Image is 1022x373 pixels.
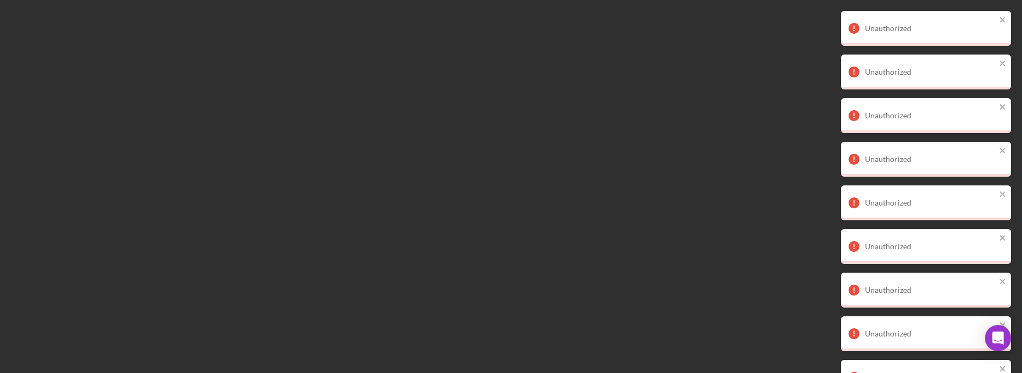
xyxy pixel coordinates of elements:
[999,103,1007,113] button: close
[865,198,996,207] div: Unauthorized
[999,59,1007,69] button: close
[999,277,1007,287] button: close
[865,68,996,76] div: Unauthorized
[865,286,996,294] div: Unauthorized
[865,24,996,33] div: Unauthorized
[865,111,996,120] div: Unauthorized
[999,321,1007,331] button: close
[999,190,1007,200] button: close
[999,233,1007,244] button: close
[865,329,996,338] div: Unauthorized
[865,242,996,251] div: Unauthorized
[985,325,1011,351] div: Open Intercom Messenger
[999,146,1007,157] button: close
[865,155,996,164] div: Unauthorized
[999,15,1007,26] button: close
